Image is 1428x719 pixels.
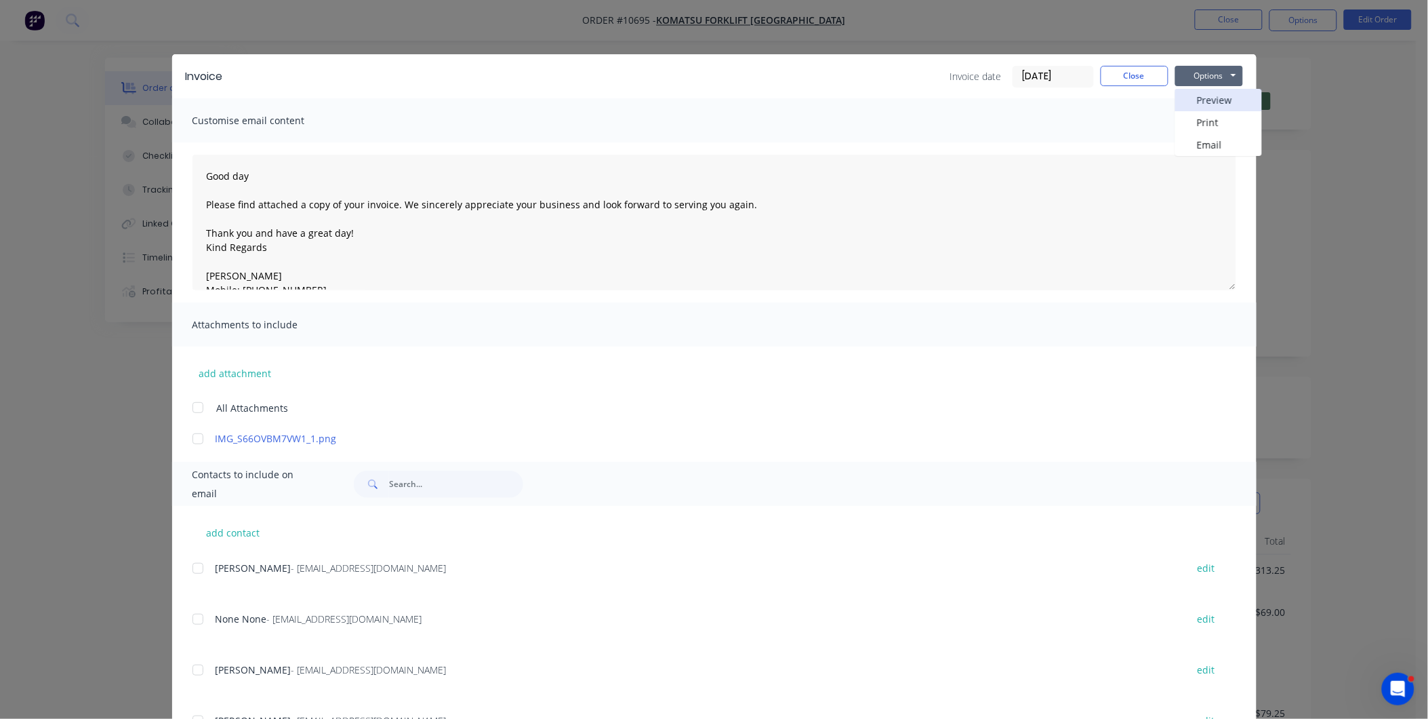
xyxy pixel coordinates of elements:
[1175,134,1262,156] button: Email
[1382,673,1414,705] iframe: Intercom live chat
[389,471,523,498] input: Search...
[192,111,342,130] span: Customise email content
[950,69,1002,83] span: Invoice date
[1175,66,1243,86] button: Options
[291,663,447,676] span: - [EMAIL_ADDRESS][DOMAIN_NAME]
[216,562,291,575] span: [PERSON_NAME]
[217,401,289,415] span: All Attachments
[216,663,291,676] span: [PERSON_NAME]
[192,465,321,503] span: Contacts to include on email
[192,155,1236,290] textarea: Good day Please find attached a copy of your invoice. We sincerely appreciate your business and l...
[1175,111,1262,134] button: Print
[291,562,447,575] span: - [EMAIL_ADDRESS][DOMAIN_NAME]
[186,69,223,85] div: Invoice
[192,522,274,543] button: add contact
[216,613,267,625] span: None None
[192,363,279,383] button: add attachment
[216,431,1173,446] a: IMG_S66OVBM7VW1_1.png
[1101,66,1168,86] button: Close
[1189,610,1223,628] button: edit
[1175,89,1262,111] button: Preview
[192,315,342,334] span: Attachments to include
[267,613,422,625] span: - [EMAIL_ADDRESS][DOMAIN_NAME]
[1189,661,1223,679] button: edit
[1189,559,1223,577] button: edit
